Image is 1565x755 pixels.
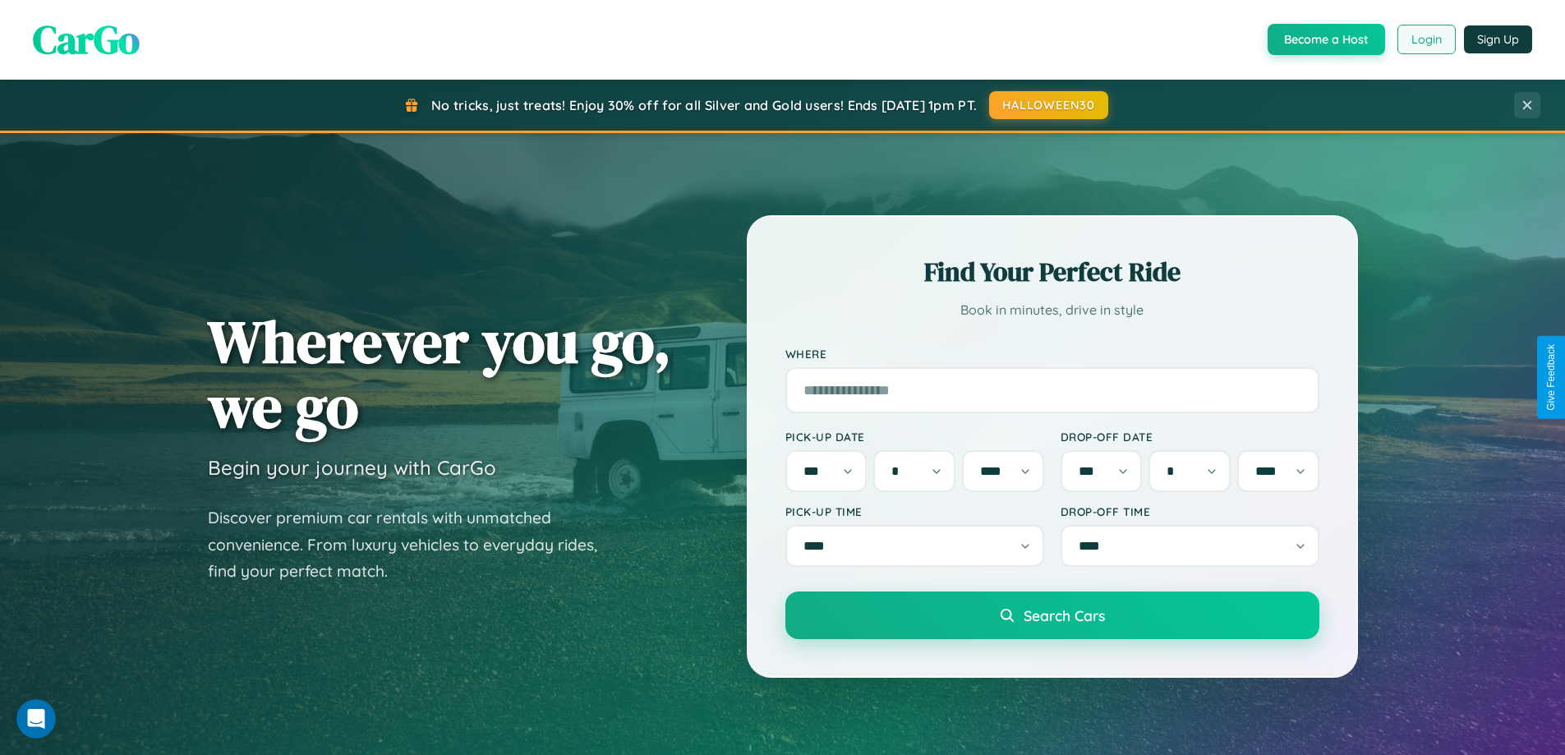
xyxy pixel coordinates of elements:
[785,430,1044,444] label: Pick-up Date
[16,699,56,739] iframe: Intercom live chat
[208,455,496,480] h3: Begin your journey with CarGo
[1061,430,1319,444] label: Drop-off Date
[785,298,1319,322] p: Book in minutes, drive in style
[785,254,1319,290] h2: Find Your Perfect Ride
[989,91,1108,119] button: HALLOWEEN30
[208,309,671,439] h1: Wherever you go, we go
[1545,344,1557,411] div: Give Feedback
[1397,25,1456,54] button: Login
[1268,24,1385,55] button: Become a Host
[785,592,1319,639] button: Search Cars
[785,347,1319,361] label: Where
[208,504,619,585] p: Discover premium car rentals with unmatched convenience. From luxury vehicles to everyday rides, ...
[33,12,140,67] span: CarGo
[431,97,977,113] span: No tricks, just treats! Enjoy 30% off for all Silver and Gold users! Ends [DATE] 1pm PT.
[1061,504,1319,518] label: Drop-off Time
[785,504,1044,518] label: Pick-up Time
[1464,25,1532,53] button: Sign Up
[1024,606,1105,624] span: Search Cars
